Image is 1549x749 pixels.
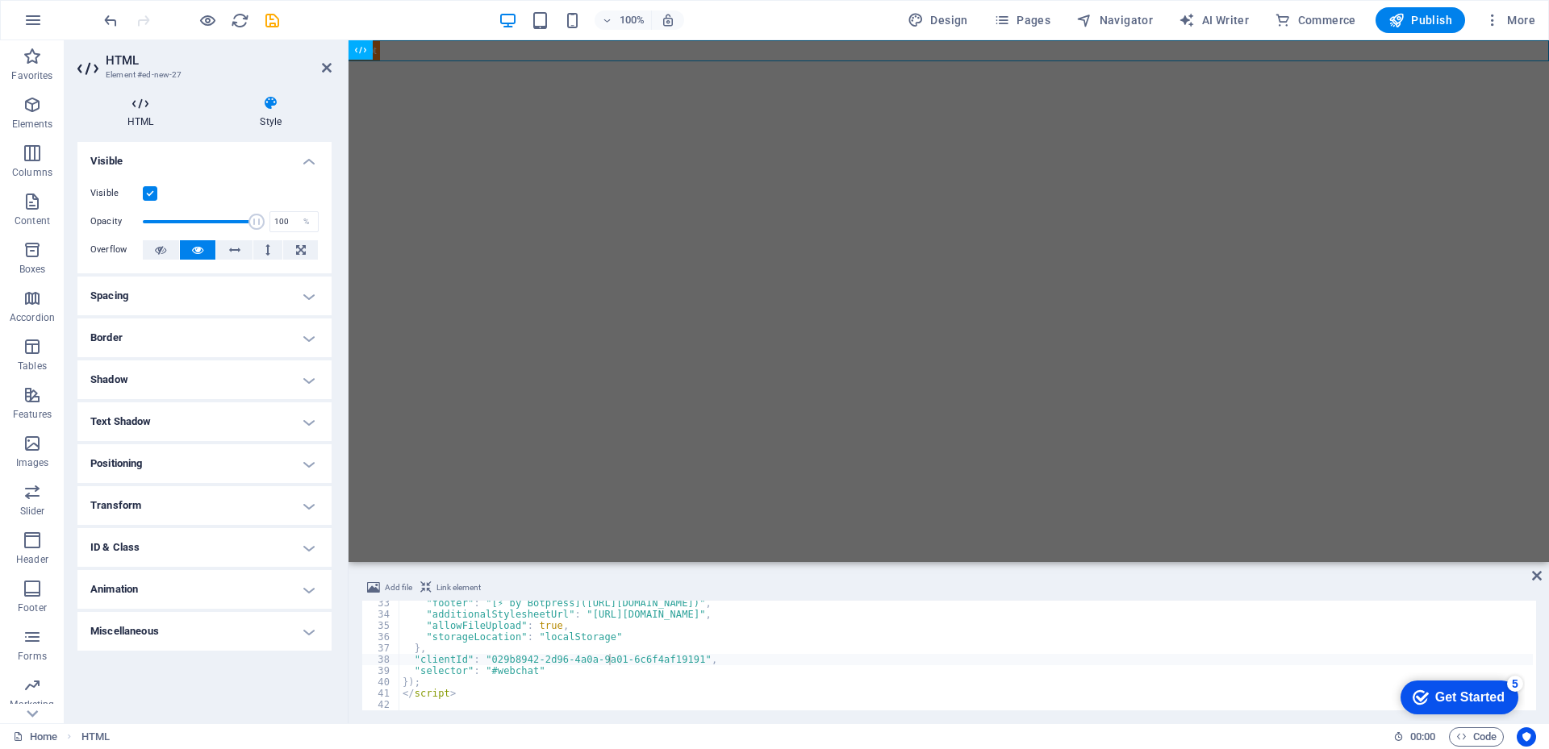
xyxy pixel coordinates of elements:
nav: breadcrumb [81,727,110,747]
button: Design [901,7,975,33]
p: Favorites [11,69,52,82]
p: Slider [20,505,45,518]
button: save [262,10,282,30]
span: Commerce [1275,12,1356,28]
p: Boxes [19,263,46,276]
h4: Visible [77,142,332,171]
h6: Session time [1393,727,1436,747]
div: 38 [362,654,400,665]
div: 40 [362,676,400,688]
span: Design [908,12,968,28]
h6: 100% [619,10,645,30]
i: Reload page [231,11,249,30]
h4: Miscellaneous [77,612,332,651]
span: Navigator [1076,12,1153,28]
button: Commerce [1268,7,1363,33]
div: 36 [362,631,400,643]
h4: Shadow [77,360,332,399]
label: Opacity [90,217,143,226]
span: 00 00 [1410,727,1435,747]
p: Footer [18,601,47,614]
button: Navigator [1070,7,1159,33]
button: Link element [418,578,483,597]
h4: Spacing [77,277,332,315]
span: Code [1456,727,1497,747]
div: 5 [119,3,136,19]
p: Images [16,456,49,469]
button: Code [1449,727,1504,747]
div: 41 [362,688,400,699]
p: Features [13,408,52,421]
button: Pages [987,7,1057,33]
p: Header [16,553,48,566]
span: Publish [1388,12,1452,28]
button: 100% [595,10,652,30]
div: Get Started [48,18,117,32]
h4: Border [77,318,332,357]
h4: Text Shadow [77,402,332,441]
button: Publish [1376,7,1465,33]
a: Click to cancel selection. Double-click to open Pages [13,727,57,747]
p: Elements [12,118,53,131]
div: Get Started 5 items remaining, 0% complete [13,8,131,42]
span: AI Writer [1179,12,1249,28]
p: Forms [18,650,47,663]
span: : [1422,730,1424,743]
label: Overflow [90,240,143,260]
h4: Style [210,95,332,129]
p: Accordion [10,311,55,324]
div: % [295,212,318,231]
div: 37 [362,643,400,654]
h4: HTML [77,95,210,129]
div: 34 [362,609,400,620]
label: Visible [90,184,143,203]
h4: Animation [77,570,332,609]
h4: Positioning [77,444,332,483]
button: Usercentrics [1517,727,1536,747]
span: More [1484,12,1535,28]
h3: Element #ed-new-27 [106,68,299,82]
div: 35 [362,620,400,631]
button: AI Writer [1172,7,1255,33]
div: 39 [362,665,400,676]
h4: Transform [77,486,332,525]
button: reload [230,10,249,30]
button: undo [101,10,120,30]
div: 33 [362,597,400,609]
i: Undo: Change HTML (Ctrl+Z) [102,11,120,30]
span: Pages [994,12,1050,28]
h2: HTML [106,53,332,68]
button: More [1478,7,1542,33]
button: Add file [365,578,415,597]
p: Tables [18,360,47,372]
button: Click here to leave preview mode and continue editing [198,10,217,30]
p: Content [15,214,50,227]
h4: ID & Class [77,528,332,567]
span: Add file [385,578,412,597]
div: 42 [362,699,400,710]
p: Columns [12,166,52,179]
span: HTML [81,727,110,747]
i: Save (Ctrl+S) [263,11,282,30]
span: Link element [436,578,481,597]
p: Marketing [10,698,54,711]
